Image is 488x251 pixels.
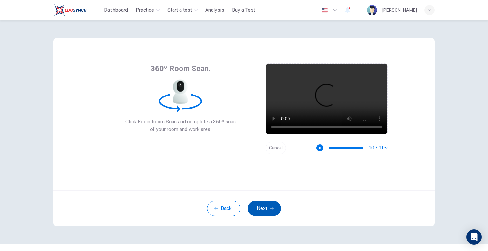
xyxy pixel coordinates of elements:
[367,5,377,15] img: Profile picture
[136,6,154,14] span: Practice
[101,4,131,16] button: Dashboard
[382,6,417,14] div: [PERSON_NAME]
[125,126,236,133] span: of your room and work area.
[207,201,240,216] button: Back
[369,144,388,152] span: 10 / 10s
[104,6,128,14] span: Dashboard
[266,142,286,154] button: Cancel
[232,6,255,14] span: Buy a Test
[203,4,227,16] button: Analysis
[229,4,258,16] button: Buy a Test
[53,4,101,17] a: ELTC logo
[133,4,162,16] button: Practice
[53,4,87,17] img: ELTC logo
[167,6,192,14] span: Start a test
[205,6,224,14] span: Analysis
[125,118,236,126] span: Click Begin Room Scan and complete a 360º scan
[248,201,281,216] button: Next
[321,8,329,13] img: en
[151,63,211,74] span: 360º Room Scan.
[466,229,482,245] div: Open Intercom Messenger
[165,4,200,16] button: Start a test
